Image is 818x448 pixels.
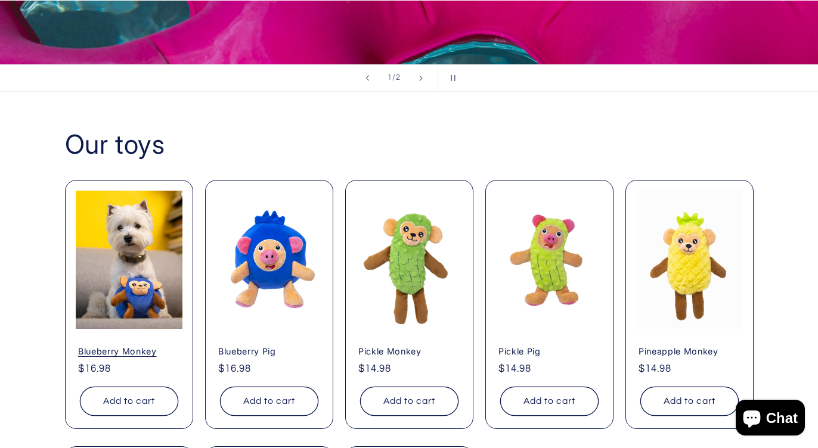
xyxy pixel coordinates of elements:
[358,346,460,357] a: Pickle Monkey
[65,127,754,161] h2: Our toys
[408,65,434,91] button: Next slide
[220,387,318,416] button: Add to cart
[500,387,599,416] button: Add to cart
[354,65,380,91] button: Previous slide
[640,387,739,416] button: Add to cart
[498,346,600,357] a: Pickle Pig
[388,72,392,85] span: 1
[732,400,808,438] inbox-online-store-chat: Shopify online store chat
[360,387,458,416] button: Add to cart
[392,72,396,85] span: /
[80,387,178,416] button: Add to cart
[396,72,401,85] span: 2
[78,346,180,357] a: Blueberry Monkey
[639,346,740,357] a: Pineapple Monkey
[218,346,320,357] a: Blueberry Pig
[438,65,464,91] button: Pause slideshow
